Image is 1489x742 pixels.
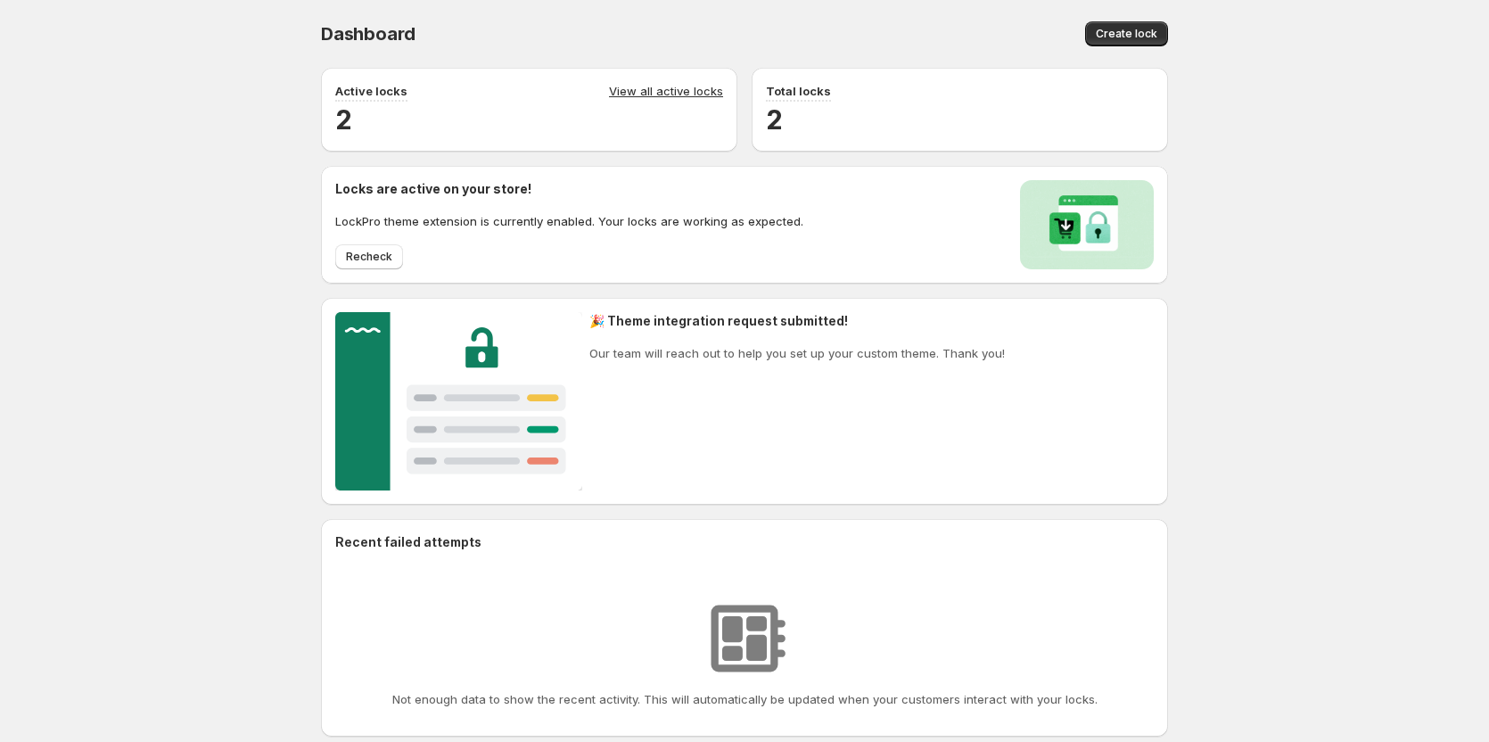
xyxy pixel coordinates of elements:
[392,690,1098,708] p: Not enough data to show the recent activity. This will automatically be updated when your custome...
[766,102,1154,137] h2: 2
[335,312,582,491] img: Customer support
[335,244,403,269] button: Recheck
[346,250,392,264] span: Recheck
[335,212,803,230] p: LockPro theme extension is currently enabled. Your locks are working as expected.
[321,23,415,45] span: Dashboard
[335,102,723,137] h2: 2
[766,82,831,100] p: Total locks
[589,344,1005,362] p: Our team will reach out to help you set up your custom theme. Thank you!
[335,82,407,100] p: Active locks
[700,594,789,683] img: No resources found
[1096,27,1157,41] span: Create lock
[335,180,803,198] h2: Locks are active on your store!
[589,312,1005,330] h2: 🎉 Theme integration request submitted!
[335,533,481,551] h2: Recent failed attempts
[1085,21,1168,46] button: Create lock
[1020,180,1154,269] img: Locks activated
[609,82,723,102] a: View all active locks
